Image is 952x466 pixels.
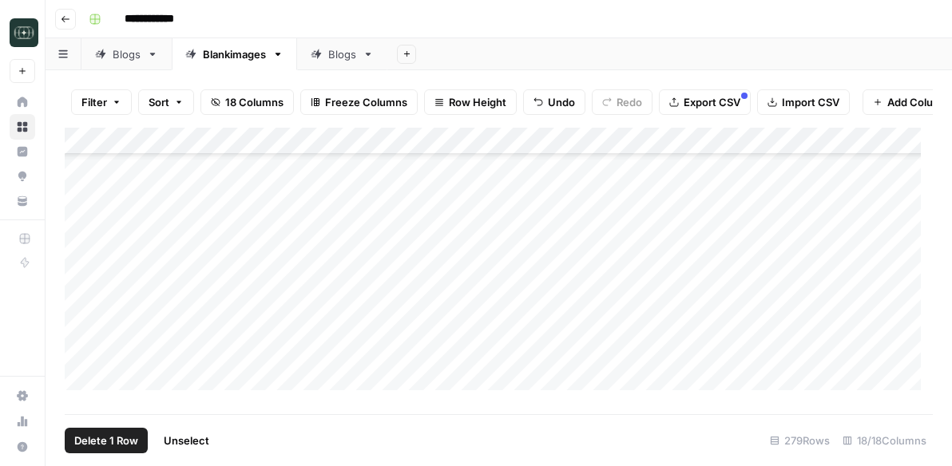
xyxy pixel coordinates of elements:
span: Unselect [164,432,209,448]
span: Row Height [449,94,506,110]
span: Delete 1 Row [74,432,138,448]
button: Workspace: Catalyst [10,13,35,53]
div: Blogs [113,46,141,62]
span: Export CSV [684,94,740,110]
div: Blogs [328,46,356,62]
button: Delete 1 Row [65,428,148,453]
button: Export CSV [659,89,751,115]
button: Help + Support [10,434,35,460]
button: Redo [592,89,653,115]
a: Settings [10,383,35,409]
a: Blogs [297,38,387,70]
button: Import CSV [757,89,850,115]
button: Freeze Columns [300,89,418,115]
div: Blankimages [203,46,266,62]
a: Home [10,89,35,115]
span: Filter [81,94,107,110]
div: 279 Rows [764,428,836,453]
span: Import CSV [782,94,839,110]
button: Undo [523,89,585,115]
span: Freeze Columns [325,94,407,110]
button: Unselect [154,428,219,453]
a: Your Data [10,188,35,214]
button: 18 Columns [200,89,294,115]
button: Row Height [424,89,517,115]
img: Catalyst Logo [10,18,38,47]
button: Sort [138,89,194,115]
a: Opportunities [10,164,35,189]
span: 18 Columns [225,94,284,110]
span: Undo [548,94,575,110]
span: Redo [617,94,642,110]
a: Browse [10,114,35,140]
a: Blankimages [172,38,297,70]
a: Usage [10,409,35,434]
button: Filter [71,89,132,115]
a: Insights [10,139,35,164]
span: Add Column [887,94,949,110]
div: 18/18 Columns [836,428,933,453]
span: Sort [149,94,169,110]
a: Blogs [81,38,172,70]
